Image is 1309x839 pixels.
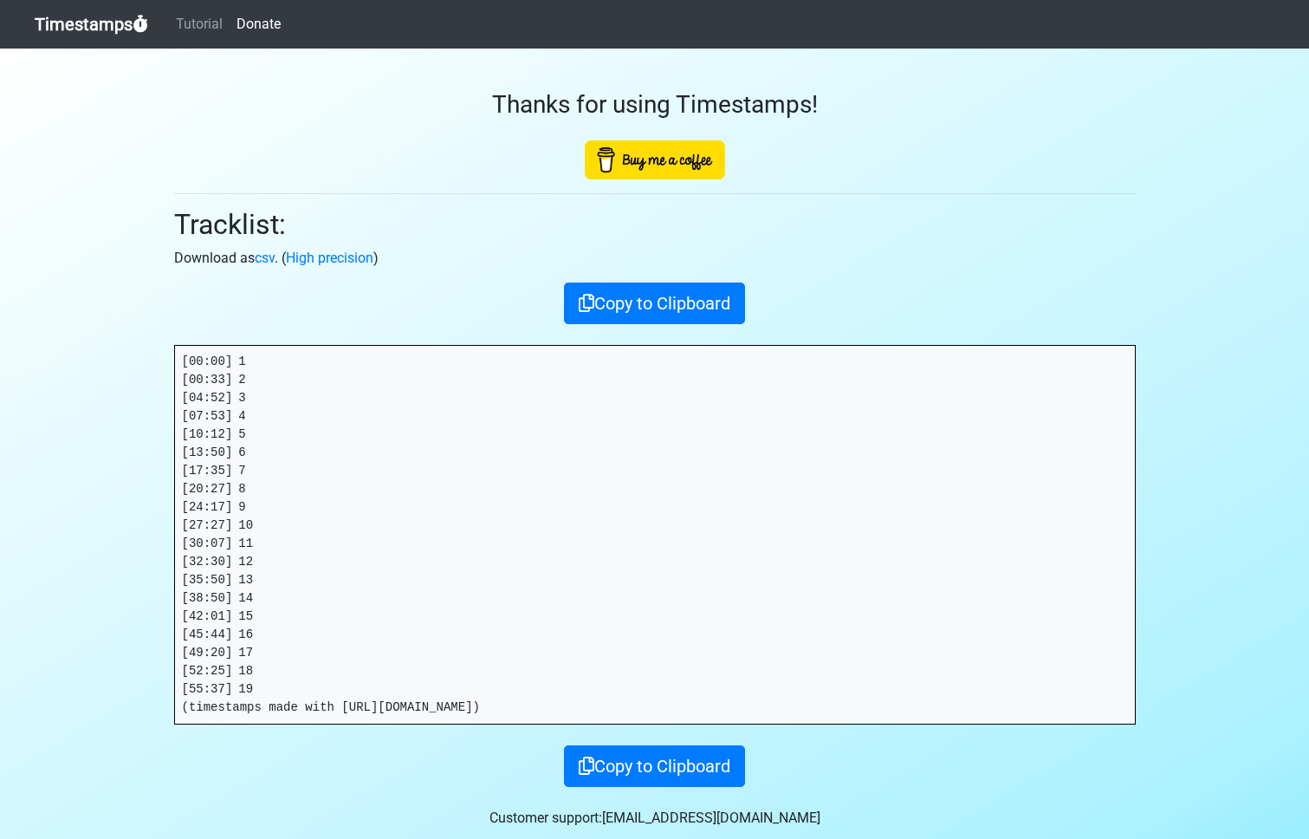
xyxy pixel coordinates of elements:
a: csv [255,250,275,266]
a: Timestamps [35,7,148,42]
h2: Tracklist: [174,208,1136,241]
p: Download as . ( ) [174,248,1136,269]
button: Copy to Clipboard [564,745,745,787]
button: Copy to Clipboard [564,283,745,324]
a: High precision [286,250,373,266]
a: Donate [230,7,288,42]
h3: Thanks for using Timestamps! [174,90,1136,120]
a: Tutorial [169,7,230,42]
img: Buy Me A Coffee [585,140,725,179]
pre: [00:00] 1 [00:33] 2 [04:52] 3 [07:53] 4 [10:12] 5 [13:50] 6 [17:35] 7 [20:27] 8 [24:17] 9 [27:27]... [175,346,1135,724]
